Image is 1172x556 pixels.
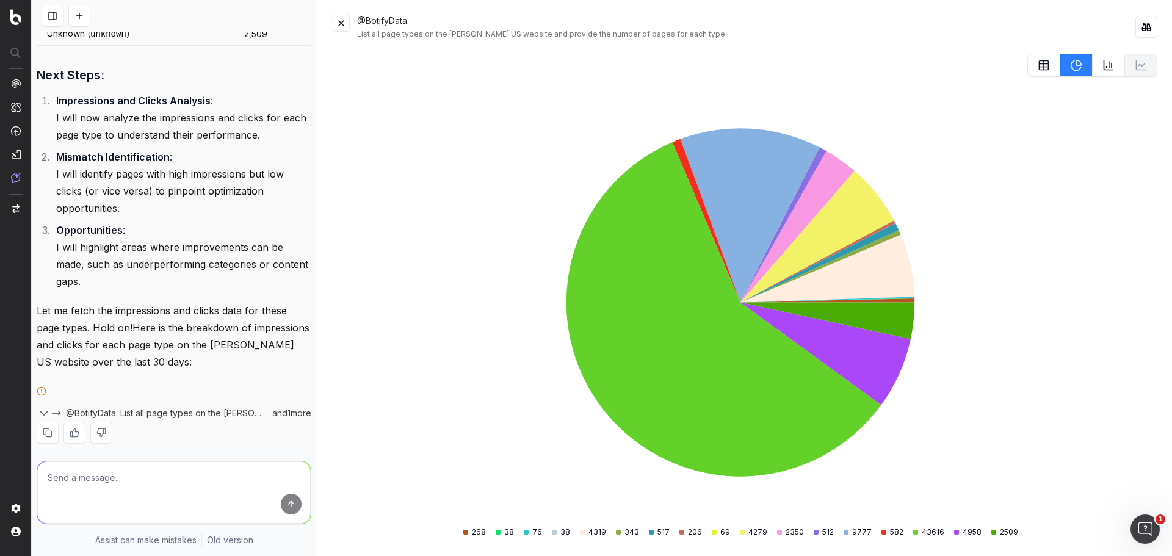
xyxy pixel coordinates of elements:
span: 206 [688,527,702,537]
li: : I will highlight areas where improvements can be made, such as underperforming categories or co... [52,222,311,290]
div: @BotifyData [357,15,1135,39]
span: 69 [720,527,730,537]
strong: Impressions and Clicks Analysis [56,95,211,107]
p: Let me fetch the impressions and clicks data for these page types. Hold on!Here is the breakdown ... [37,302,311,370]
span: 2509 [1000,527,1018,537]
img: Activation [11,126,21,136]
span: 76 [532,527,542,537]
span: 4319 [588,527,606,537]
td: Unknown ( ) [37,23,234,46]
button: BarChart [1093,54,1125,77]
span: 343 [624,527,639,537]
img: Setting [11,504,21,513]
span: 512 [822,527,834,537]
span: 9777 [852,527,872,537]
button: Not available for current data [1125,54,1157,77]
img: Analytics [11,79,21,88]
iframe: Intercom live chat [1130,514,1160,544]
span: 517 [657,527,670,537]
span: 38 [504,527,514,537]
span: 4958 [963,527,982,537]
span: 38 [560,527,570,537]
a: Old version [207,534,253,546]
li: : I will now analyze the impressions and clicks for each page type to understand their performance. [52,92,311,143]
span: 2350 [786,527,804,537]
span: 4279 [748,527,767,537]
div: and 1 more [267,407,311,419]
img: Assist [11,173,21,183]
td: 2,509 [234,23,311,46]
img: My account [11,527,21,536]
img: Studio [11,150,21,159]
button: @BotifyData: List all page types on the [PERSON_NAME] US website and provide the number of pages ... [51,407,267,419]
strong: Opportunities [56,224,123,236]
li: : I will identify pages with high impressions but low clicks (or vice versa) to pinpoint optimiza... [52,148,311,217]
strong: Mismatch Identification [56,151,170,163]
h3: Next Steps: [37,65,311,85]
div: List all page types on the [PERSON_NAME] US website and provide the number of pages for each type. [357,29,1135,39]
span: @BotifyData: List all page types on the [PERSON_NAME] US website and provide the number of pages ... [66,407,267,419]
span: 1 [1156,514,1165,524]
img: Botify logo [10,9,21,25]
span: 582 [890,527,903,537]
p: Assist can make mistakes [95,534,197,546]
span: 268 [472,527,486,537]
img: Switch project [12,204,20,213]
button: table [1027,54,1060,77]
code: unknown [90,29,126,39]
span: 43616 [922,527,944,537]
button: PieChart [1060,54,1093,77]
img: Intelligence [11,102,21,112]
